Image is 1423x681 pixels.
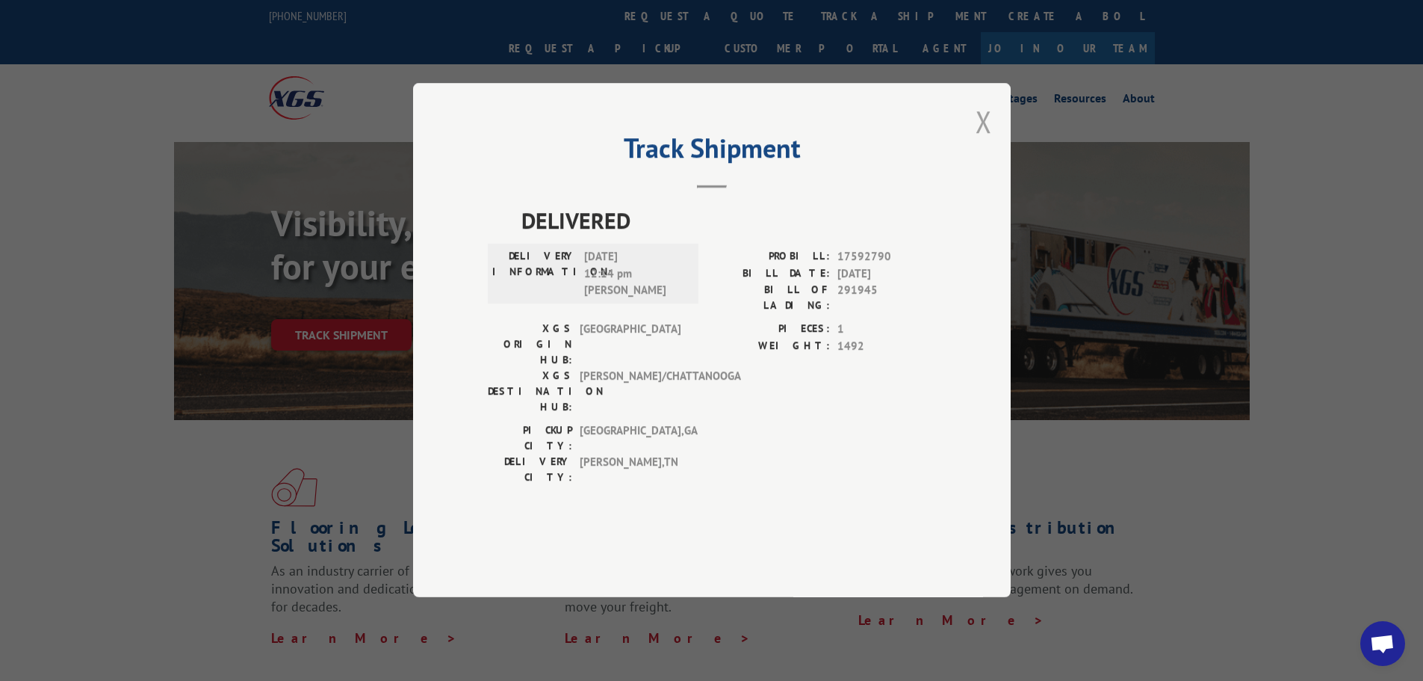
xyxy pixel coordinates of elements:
[976,102,992,141] button: Close modal
[712,321,830,339] label: PIECES:
[837,321,936,339] span: 1
[837,338,936,355] span: 1492
[488,423,572,454] label: PICKUP CITY:
[837,249,936,266] span: 17592790
[492,249,577,300] label: DELIVERY INFORMATION:
[837,265,936,283] span: [DATE]
[488,321,572,369] label: XGS ORIGIN HUB:
[488,138,936,166] h2: Track Shipment
[580,423,681,454] span: [GEOGRAPHIC_DATA] , GA
[580,369,681,416] span: [PERSON_NAME]/CHATTANOOGA
[712,283,830,314] label: BILL OF LADING:
[1360,621,1405,666] div: Open chat
[712,249,830,266] label: PROBILL:
[837,283,936,314] span: 291945
[712,265,830,283] label: BILL DATE:
[712,338,830,355] label: WEIGHT:
[584,249,685,300] span: [DATE] 12:14 pm [PERSON_NAME]
[488,369,572,416] label: XGS DESTINATION HUB:
[580,321,681,369] span: [GEOGRAPHIC_DATA]
[580,454,681,486] span: [PERSON_NAME] , TN
[488,454,572,486] label: DELIVERY CITY:
[521,204,936,238] span: DELIVERED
